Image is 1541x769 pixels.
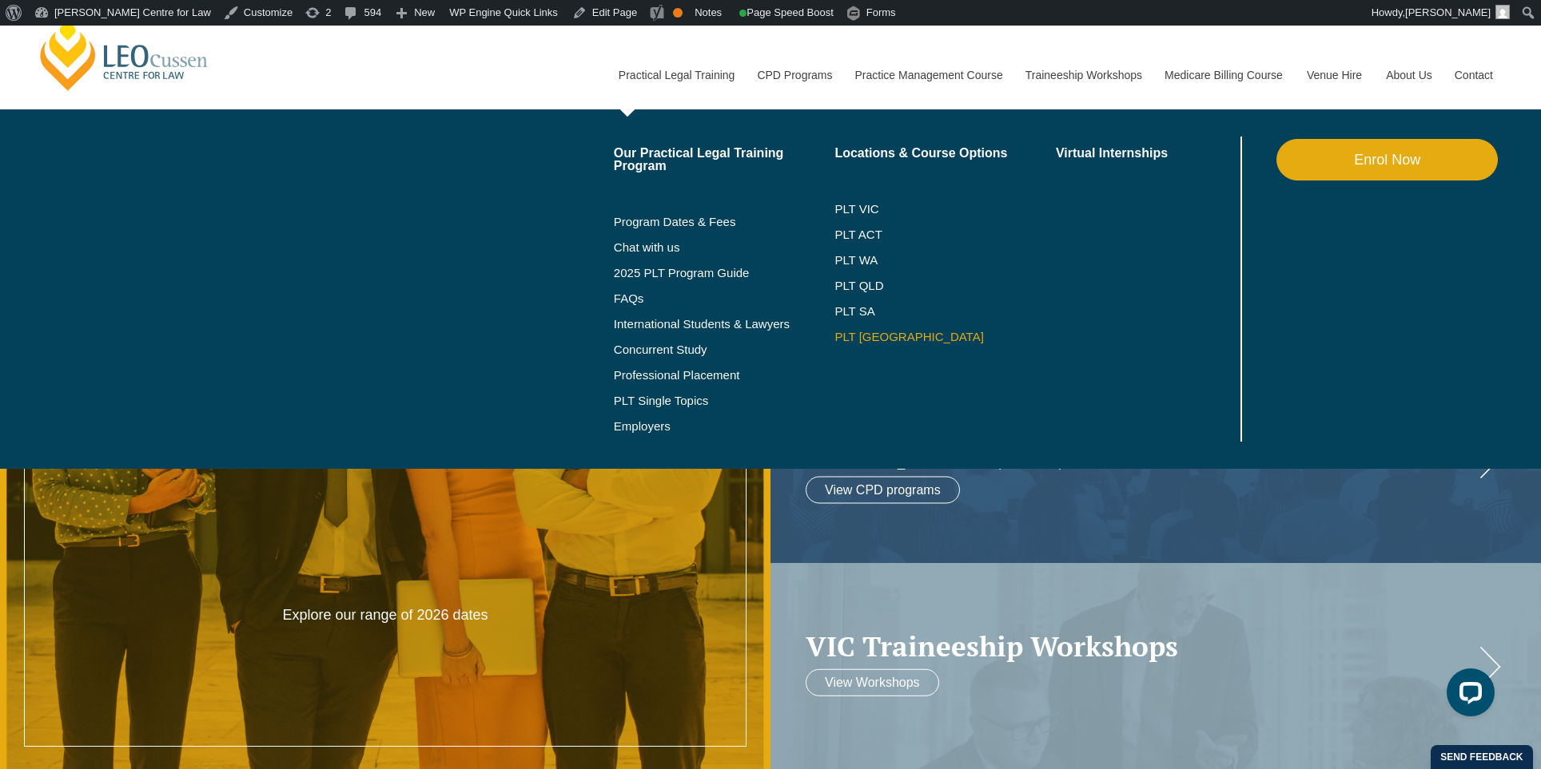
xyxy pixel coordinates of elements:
[614,216,835,228] a: Program Dates & Fees
[834,254,1016,267] a: PLT WA
[806,630,1474,661] a: VIC Traineeship Workshops
[1153,41,1295,109] a: Medicare Billing Course
[834,279,1056,292] a: PLT QLD
[1295,41,1374,109] a: Venue Hire
[1276,139,1498,180] a: Enrol Now
[614,241,835,254] a: Chat with us
[607,41,746,109] a: Practical Legal Training
[1013,41,1153,109] a: Traineeship Workshops
[834,228,1056,241] a: PLT ACT
[673,8,683,18] div: OK
[843,41,1013,109] a: Practice Management Course
[614,267,795,279] a: 2025 PLT Program Guide
[1374,41,1443,109] a: About Us
[1405,6,1491,18] span: [PERSON_NAME]
[614,343,835,356] a: Concurrent Study
[806,669,939,696] a: View Workshops
[614,420,835,433] a: Employers
[231,606,540,624] p: Explore our range of 2026 dates
[614,369,835,382] a: Professional Placement
[834,203,1056,216] a: PLT VIC
[834,147,1056,160] a: Locations & Course Options
[614,147,835,172] a: Our Practical Legal Training Program
[614,292,835,305] a: FAQs
[806,477,960,504] a: View CPD programs
[36,18,213,93] a: [PERSON_NAME] Centre for Law
[1056,147,1237,160] a: Virtual Internships
[745,41,842,109] a: CPD Programs
[1443,41,1505,109] a: Contact
[614,394,835,407] a: PLT Single Topics
[1434,662,1501,729] iframe: LiveChat chat widget
[834,331,1056,343] a: PLT [GEOGRAPHIC_DATA]
[834,305,1056,318] a: PLT SA
[614,318,835,331] a: International Students & Lawyers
